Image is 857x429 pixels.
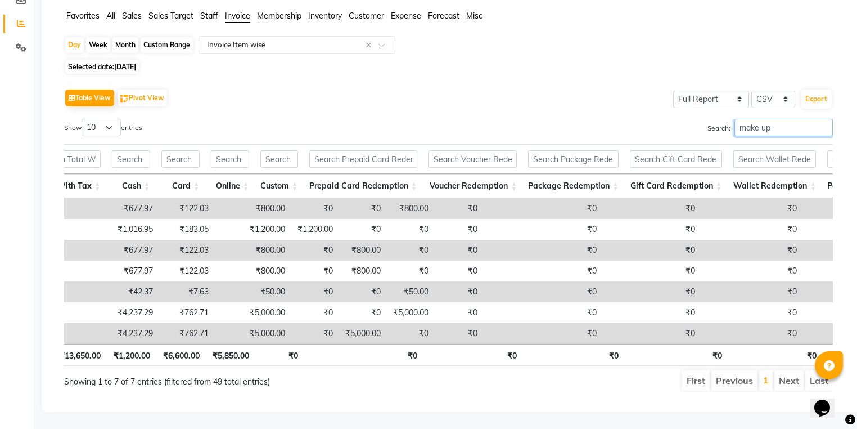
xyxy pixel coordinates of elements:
[304,344,423,366] th: ₹0
[159,281,214,302] td: ₹7.63
[211,150,249,168] input: Search Online
[483,323,602,344] td: ₹0
[434,302,483,323] td: ₹0
[701,219,802,240] td: ₹0
[156,174,205,198] th: Card: activate to sort column ascending
[602,240,701,261] td: ₹0
[214,261,291,281] td: ₹800.00
[64,119,142,136] label: Show entries
[159,261,214,281] td: ₹122.03
[112,37,138,53] div: Month
[801,90,832,109] button: Export
[339,219,386,240] td: ₹0
[291,281,339,302] td: ₹0
[255,174,304,198] th: Custom: activate to sort column ascending
[85,198,159,219] td: ₹677.97
[428,11,459,21] span: Forecast
[339,261,386,281] td: ₹800.00
[159,323,214,344] td: ₹762.71
[291,323,339,344] td: ₹0
[434,281,483,302] td: ₹0
[434,198,483,219] td: ₹0
[214,219,291,240] td: ₹1,200.00
[122,11,142,21] span: Sales
[602,219,701,240] td: ₹0
[65,90,114,106] button: Table View
[29,344,106,366] th: ₹13,650.00
[291,302,339,323] td: ₹0
[85,302,159,323] td: ₹4,237.29
[701,302,802,323] td: ₹0
[434,219,483,240] td: ₹0
[624,174,727,198] th: Gift Card Redemption: activate to sort column ascending
[386,261,434,281] td: ₹0
[602,281,701,302] td: ₹0
[701,261,802,281] td: ₹0
[85,323,159,344] td: ₹4,237.29
[205,344,255,366] th: ₹5,850.00
[339,240,386,261] td: ₹800.00
[106,174,156,198] th: Cash: activate to sort column ascending
[106,11,115,21] span: All
[707,119,833,136] label: Search:
[428,150,517,168] input: Search Voucher Redemption
[205,174,255,198] th: Online: activate to sort column ascending
[255,344,304,366] th: ₹0
[483,281,602,302] td: ₹0
[733,150,817,168] input: Search Wallet Redemption
[434,261,483,281] td: ₹0
[423,174,523,198] th: Voucher Redemption: activate to sort column ascending
[386,198,434,219] td: ₹800.00
[82,119,121,136] select: Showentries
[734,119,833,136] input: Search:
[225,11,250,21] span: Invoice
[141,37,193,53] div: Custom Range
[156,344,205,366] th: ₹6,600.00
[85,261,159,281] td: ₹677.97
[85,240,159,261] td: ₹677.97
[483,302,602,323] td: ₹0
[159,302,214,323] td: ₹762.71
[434,240,483,261] td: ₹0
[602,261,701,281] td: ₹0
[112,150,150,168] input: Search Cash
[483,198,602,219] td: ₹0
[29,174,106,198] th: Total With Tax: activate to sort column ascending
[65,37,84,53] div: Day
[339,302,386,323] td: ₹0
[701,240,802,261] td: ₹0
[118,90,167,106] button: Pivot View
[366,39,375,51] span: Clear all
[200,11,218,21] span: Staff
[214,323,291,344] td: ₹5,000.00
[148,11,193,21] span: Sales Target
[339,281,386,302] td: ₹0
[630,150,721,168] input: Search Gift Card Redemption
[386,240,434,261] td: ₹0
[701,323,802,344] td: ₹0
[483,261,602,281] td: ₹0
[701,281,802,302] td: ₹0
[291,219,339,240] td: ₹1,200.00
[291,240,339,261] td: ₹0
[728,344,822,366] th: ₹0
[291,198,339,219] td: ₹0
[159,198,214,219] td: ₹122.03
[602,323,701,344] td: ₹0
[434,323,483,344] td: ₹0
[64,369,375,388] div: Showing 1 to 7 of 7 entries (filtered from 49 total entries)
[309,150,417,168] input: Search Prepaid Card Redemption
[483,219,602,240] td: ₹0
[86,37,110,53] div: Week
[763,374,769,386] a: 1
[522,344,624,366] th: ₹0
[602,302,701,323] td: ₹0
[161,150,200,168] input: Search Card
[257,11,301,21] span: Membership
[214,302,291,323] td: ₹5,000.00
[522,174,624,198] th: Package Redemption: activate to sort column ascending
[810,384,846,418] iframe: chat widget
[339,198,386,219] td: ₹0
[65,60,139,74] span: Selected date:
[214,198,291,219] td: ₹800.00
